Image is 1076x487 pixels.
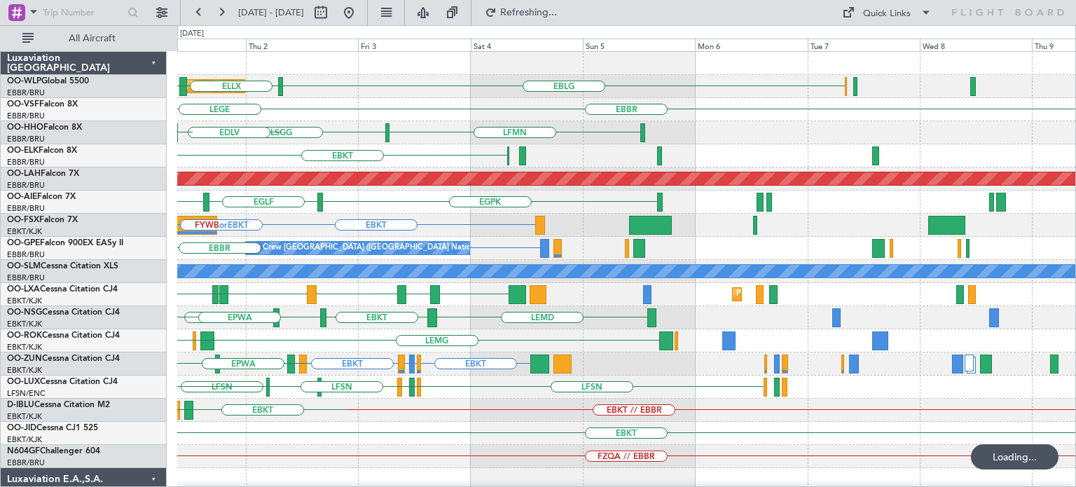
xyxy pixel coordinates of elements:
[863,7,911,21] div: Quick Links
[191,76,291,97] div: Planned Maint Milan (Linate)
[7,88,45,98] a: EBBR/BRU
[7,157,45,167] a: EBBR/BRU
[7,146,39,155] span: OO-ELK
[7,77,89,85] a: OO-WLPGlobal 5500
[7,123,82,132] a: OO-HHOFalcon 8X
[7,424,36,432] span: OO-JID
[7,355,120,363] a: OO-ZUNCessna Citation CJ4
[478,1,563,24] button: Refreshing...
[36,34,148,43] span: All Aircraft
[7,111,45,121] a: EBBR/BRU
[7,100,78,109] a: OO-VSFFalcon 8X
[736,284,899,305] div: Planned Maint Kortrijk-[GEOGRAPHIC_DATA]
[7,193,76,201] a: OO-AIEFalcon 7X
[7,401,110,409] a: D-IBLUCessna Citation M2
[583,39,695,51] div: Sun 5
[835,1,939,24] button: Quick Links
[7,401,34,409] span: D-IBLU
[7,123,43,132] span: OO-HHO
[15,27,152,50] button: All Aircraft
[7,170,41,178] span: OO-LAH
[7,355,42,363] span: OO-ZUN
[7,180,45,191] a: EBBR/BRU
[7,249,45,260] a: EBBR/BRU
[7,308,42,317] span: OO-NSG
[7,77,41,85] span: OO-WLP
[7,378,118,386] a: OO-LUXCessna Citation CJ4
[7,365,42,376] a: EBKT/KJK
[7,447,40,455] span: N604GF
[971,444,1058,469] div: Loading...
[7,319,42,329] a: EBKT/KJK
[7,458,45,468] a: EBBR/BRU
[695,39,807,51] div: Mon 6
[7,216,39,224] span: OO-FSX
[7,100,39,109] span: OO-VSF
[7,146,77,155] a: OO-ELKFalcon 8X
[7,203,45,214] a: EBBR/BRU
[7,331,42,340] span: OO-ROK
[7,226,42,237] a: EBKT/KJK
[7,170,79,178] a: OO-LAHFalcon 7X
[7,239,123,247] a: OO-GPEFalcon 900EX EASy II
[7,273,45,283] a: EBBR/BRU
[249,238,484,259] div: No Crew [GEOGRAPHIC_DATA] ([GEOGRAPHIC_DATA] National)
[7,388,46,399] a: LFSN/ENC
[7,262,118,270] a: OO-SLMCessna Citation XLS
[7,193,37,201] span: OO-AIE
[7,434,42,445] a: EBKT/KJK
[180,28,204,40] div: [DATE]
[7,285,40,294] span: OO-LXA
[808,39,920,51] div: Tue 7
[920,39,1032,51] div: Wed 8
[7,285,118,294] a: OO-LXACessna Citation CJ4
[499,8,558,18] span: Refreshing...
[7,447,100,455] a: N604GFChallenger 604
[7,342,42,352] a: EBKT/KJK
[246,39,358,51] div: Thu 2
[238,6,304,19] span: [DATE] - [DATE]
[7,308,120,317] a: OO-NSGCessna Citation CJ4
[43,2,123,23] input: Trip Number
[134,39,246,51] div: Wed 1
[7,216,78,224] a: OO-FSXFalcon 7X
[7,331,120,340] a: OO-ROKCessna Citation CJ4
[7,239,40,247] span: OO-GPE
[7,262,41,270] span: OO-SLM
[7,134,45,144] a: EBBR/BRU
[471,39,583,51] div: Sat 4
[7,424,98,432] a: OO-JIDCessna CJ1 525
[7,411,42,422] a: EBKT/KJK
[7,378,40,386] span: OO-LUX
[7,296,42,306] a: EBKT/KJK
[358,39,470,51] div: Fri 3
